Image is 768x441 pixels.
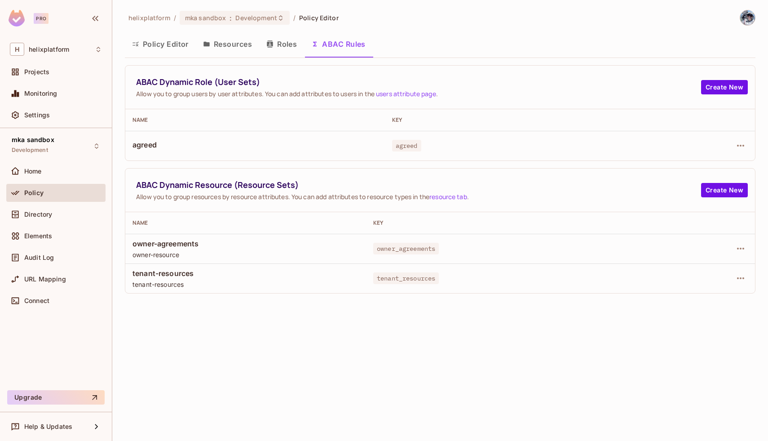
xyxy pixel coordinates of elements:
[132,116,378,124] div: Name
[376,89,436,98] a: users attribute page
[29,46,69,53] span: Workspace: helixplatform
[24,111,50,119] span: Settings
[7,390,105,405] button: Upgrade
[24,232,52,240] span: Elements
[132,140,378,150] span: agreed
[174,13,176,22] li: /
[24,90,57,97] span: Monitoring
[24,423,72,430] span: Help & Updates
[132,219,359,227] div: Name
[12,147,48,154] span: Development
[392,140,421,151] span: agreed
[136,76,701,88] span: ABAC Dynamic Role (User Sets)
[701,80,748,94] button: Create New
[24,297,49,304] span: Connect
[24,168,42,175] span: Home
[259,33,304,55] button: Roles
[299,13,339,22] span: Policy Editor
[229,14,232,22] span: :
[24,68,49,76] span: Projects
[128,13,170,22] span: the active workspace
[235,13,277,22] span: Development
[125,33,196,55] button: Policy Editor
[740,10,755,25] img: michael.amato@helix.com
[132,250,359,259] span: owner-resource
[392,116,637,124] div: Key
[373,219,645,227] div: Key
[24,189,44,196] span: Policy
[24,276,66,283] span: URL Mapping
[24,254,54,261] span: Audit Log
[136,179,701,191] span: ABAC Dynamic Resource (Resource Sets)
[185,13,226,22] span: mka sandbox
[429,192,467,201] a: resource tab
[132,268,359,278] span: tenant-resources
[196,33,259,55] button: Resources
[701,183,748,197] button: Create New
[304,33,373,55] button: ABAC Rules
[373,243,439,254] span: owner_agreements
[9,10,25,27] img: SReyMgAAAABJRU5ErkJggg==
[34,13,49,24] div: Pro
[136,89,701,98] span: Allow you to group users by user attributes. You can add attributes to users in the .
[132,280,359,289] span: tenant-resources
[10,43,24,56] span: H
[132,239,359,249] span: owner-agreements
[24,211,52,218] span: Directory
[293,13,296,22] li: /
[12,136,54,143] span: mka sandbox
[373,272,439,284] span: tenant_resources
[136,192,701,201] span: Allow you to group resources by resource attributes. You can add attributes to resource types in ...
